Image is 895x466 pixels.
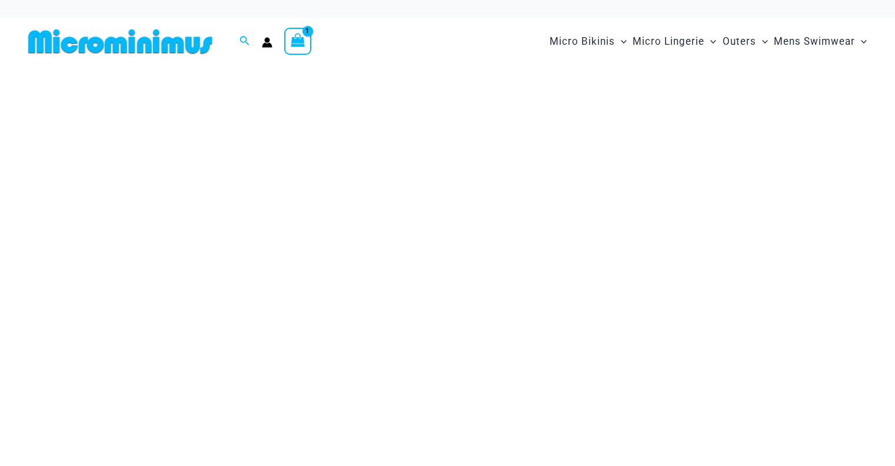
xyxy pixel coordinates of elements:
[615,27,627,57] span: Menu Toggle
[262,37,272,48] a: Account icon link
[547,24,630,60] a: Micro BikinisMenu ToggleMenu Toggle
[723,27,756,57] span: Outers
[855,27,867,57] span: Menu Toggle
[704,27,716,57] span: Menu Toggle
[239,34,250,49] a: Search icon link
[771,24,870,60] a: Mens SwimwearMenu ToggleMenu Toggle
[24,28,217,55] img: MM SHOP LOGO FLAT
[630,24,719,60] a: Micro LingerieMenu ToggleMenu Toggle
[756,27,768,57] span: Menu Toggle
[633,27,704,57] span: Micro Lingerie
[720,24,771,60] a: OutersMenu ToggleMenu Toggle
[545,22,871,61] nav: Site Navigation
[550,27,615,57] span: Micro Bikinis
[284,28,311,55] a: View Shopping Cart, 1 items
[774,27,855,57] span: Mens Swimwear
